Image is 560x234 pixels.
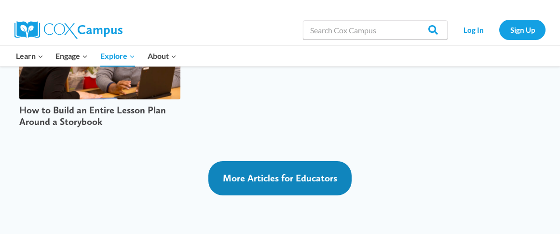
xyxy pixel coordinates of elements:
[208,161,352,195] a: More Articles for Educators
[94,46,141,66] button: Child menu of Explore
[10,46,50,66] button: Child menu of Learn
[14,21,123,39] img: Cox Campus
[141,46,183,66] button: Child menu of About
[499,20,546,40] a: Sign Up
[452,20,546,40] nav: Secondary Navigation
[223,172,337,184] span: More Articles for Educators
[303,20,448,40] input: Search Cox Campus
[19,14,180,132] a: teachers making classroom lesson plan How to Build an Entire Lesson Plan Around a Storybook
[452,20,494,40] a: Log In
[10,46,182,66] nav: Primary Navigation
[50,46,95,66] button: Child menu of Engage
[19,104,180,127] h3: How to Build an Entire Lesson Plan Around a Storybook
